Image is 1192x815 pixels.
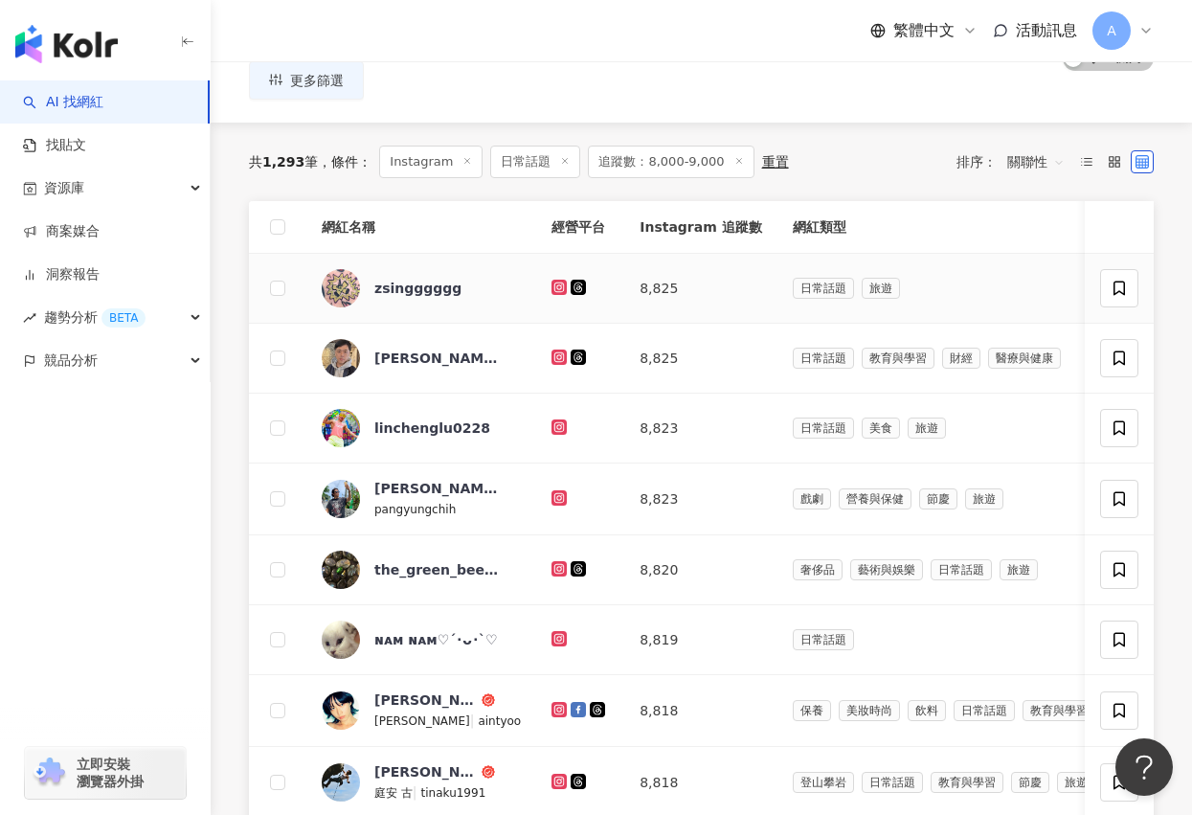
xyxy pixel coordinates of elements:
[862,348,934,369] span: 教育與學習
[25,747,186,799] a: chrome extension立即安裝 瀏覽器外掛
[862,278,900,299] span: 旅遊
[1016,21,1077,39] span: 活動訊息
[322,269,521,307] a: KOL Avatarzsingggggg
[793,348,854,369] span: 日常話題
[624,605,776,675] td: 8,819
[965,488,1003,509] span: 旅遊
[322,479,521,519] a: KOL Avatar[PERSON_NAME]pangyungchih
[839,488,911,509] span: 營養與保健
[23,265,100,284] a: 洞察報告
[322,690,521,731] a: KOL Avatar[PERSON_NAME][PERSON_NAME]|aintyoo
[931,559,992,580] span: 日常話題
[322,762,521,803] a: KOL Avatar[PERSON_NAME]庭安 古|tinaku1991
[762,154,789,170] div: 重置
[322,339,521,377] a: KOL Avatar[PERSON_NAME]
[1057,772,1095,793] span: 旅遊
[793,278,854,299] span: 日常話題
[839,700,900,721] span: 美妝時尚
[1007,147,1065,177] span: 關聯性
[322,621,521,659] a: KOL Avatarɴᴀᴍ ɴᴀᴍ♡´･ᴗ･`♡
[374,560,499,579] div: the_green_beetlejuice
[249,154,318,170] div: 共 筆
[44,296,146,339] span: 趨勢分析
[374,690,478,710] div: [PERSON_NAME]
[322,409,360,447] img: KOL Avatar
[44,167,84,210] span: 資源庫
[374,630,498,649] div: ɴᴀᴍ ɴᴀᴍ♡´･ᴗ･`♡
[374,762,478,781] div: [PERSON_NAME]
[322,551,360,589] img: KOL Avatar
[777,201,1164,254] th: 網紅類型
[322,339,360,377] img: KOL Avatar
[956,147,1075,177] div: 排序：
[413,784,421,800] span: |
[908,418,946,439] span: 旅遊
[793,559,843,580] span: 奢侈品
[942,348,980,369] span: 財經
[624,535,776,605] td: 8,820
[374,279,461,298] div: zsingggggg
[624,394,776,464] td: 8,823
[862,772,923,793] span: 日常話題
[470,713,479,728] span: |
[31,758,68,788] img: chrome extension
[988,348,1061,369] span: 醫療與健康
[862,418,900,439] span: 美食
[262,154,304,170] span: 1,293
[374,349,499,368] div: [PERSON_NAME]
[421,786,486,800] span: tinaku1991
[306,201,536,254] th: 網紅名稱
[1000,559,1038,580] span: 旅遊
[15,25,118,63] img: logo
[77,756,144,790] span: 立即安裝 瀏覽器外掛
[101,308,146,328] div: BETA
[536,201,624,254] th: 經營平台
[1011,772,1049,793] span: 節慶
[374,714,470,728] span: [PERSON_NAME]
[478,714,521,728] span: aintyoo
[588,146,753,178] span: 追蹤數：8,000-9,000
[374,419,490,438] div: linchenglu0228
[793,418,854,439] span: 日常話題
[1023,700,1095,721] span: 教育與學習
[318,154,371,170] span: 條件 ：
[490,146,580,178] span: 日常話題
[322,763,360,802] img: KOL Avatar
[23,311,36,325] span: rise
[374,503,456,516] span: pangyungchih
[931,772,1003,793] span: 教育與學習
[374,479,499,498] div: [PERSON_NAME]
[322,409,521,447] a: KOL Avatarlinchenglu0228
[954,700,1015,721] span: 日常話題
[624,675,776,747] td: 8,818
[793,488,831,509] span: 戲劇
[793,700,831,721] span: 保養
[322,480,360,518] img: KOL Avatar
[379,146,483,178] span: Instagram
[322,691,360,730] img: KOL Avatar
[624,464,776,535] td: 8,823
[322,621,360,659] img: KOL Avatar
[374,786,413,800] span: 庭安 古
[850,559,923,580] span: 藝術與娛樂
[290,73,344,88] span: 更多篩選
[624,201,776,254] th: Instagram 追蹤數
[322,551,521,589] a: KOL Avatarthe_green_beetlejuice
[23,136,86,155] a: 找貼文
[893,20,955,41] span: 繁體中文
[1115,738,1173,796] iframe: Help Scout Beacon - Open
[44,339,98,382] span: 競品分析
[322,269,360,307] img: KOL Avatar
[624,254,776,324] td: 8,825
[793,772,854,793] span: 登山攀岩
[793,629,854,650] span: 日常話題
[1107,20,1116,41] span: A
[624,324,776,394] td: 8,825
[23,222,100,241] a: 商案媒合
[249,61,364,100] button: 更多篩選
[908,700,946,721] span: 飲料
[919,488,957,509] span: 節慶
[23,93,103,112] a: searchAI 找網紅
